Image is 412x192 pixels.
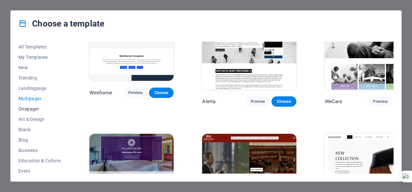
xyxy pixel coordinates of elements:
button: Multipager [18,93,61,104]
span: Blog [18,137,61,143]
button: Blog [18,135,61,145]
span: Art & Design [18,117,61,122]
span: Choose [277,99,291,104]
span: Preview [128,90,143,95]
h4: Choose a template [18,18,104,29]
p: Alerta [202,98,215,105]
button: Business [18,145,61,155]
button: New [18,62,61,73]
button: Blank [18,124,61,135]
button: Choose [271,96,296,107]
button: All Templates [18,42,61,52]
p: WeCare [325,98,342,105]
img: Wireframe [89,3,174,80]
button: Trending [18,73,61,83]
button: My Templates [18,52,61,62]
span: Multipager [18,96,61,101]
span: My Templates [18,55,61,60]
button: Choose [149,88,174,98]
span: Trending [18,75,61,80]
span: All Templates [18,44,61,49]
span: Onepager [18,106,61,112]
p: Wireframe [89,90,112,96]
span: Preview [251,99,265,104]
button: Onepager [18,104,61,114]
button: Art & Design [18,114,61,124]
span: Business [18,148,61,153]
button: Education & Culture [18,155,61,166]
button: Preview [246,96,270,107]
img: Alerta [202,3,296,90]
button: Event [18,166,61,176]
span: Education & Culture [18,158,61,163]
button: Landingpage [18,83,61,93]
span: Choose [154,90,168,95]
button: Preview [123,88,148,98]
button: Preview [368,96,393,107]
span: Preview [373,99,387,104]
span: New [18,65,61,70]
span: Landingpage [18,86,61,91]
span: Blank [18,127,61,132]
span: Event [18,168,61,174]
